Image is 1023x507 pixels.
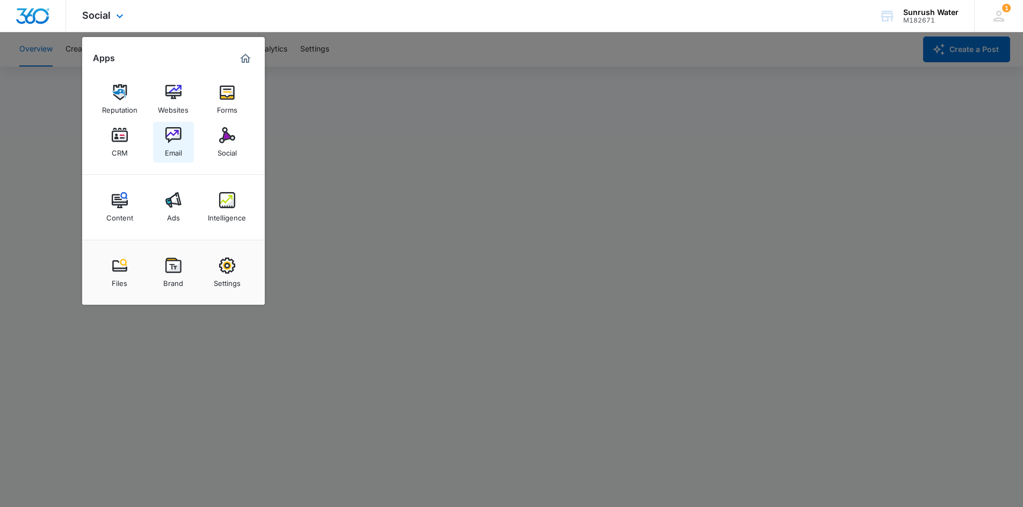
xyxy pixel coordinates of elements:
[207,79,248,120] a: Forms
[1002,4,1011,12] div: notifications count
[207,187,248,227] a: Intelligence
[165,143,182,157] div: Email
[112,143,128,157] div: CRM
[158,100,188,114] div: Websites
[153,252,194,293] a: Brand
[217,100,237,114] div: Forms
[207,252,248,293] a: Settings
[217,143,237,157] div: Social
[237,50,254,67] a: Marketing 360® Dashboard
[82,10,111,21] span: Social
[208,208,246,222] div: Intelligence
[167,208,180,222] div: Ads
[903,17,959,24] div: account id
[903,8,959,17] div: account name
[1002,4,1011,12] span: 1
[102,100,137,114] div: Reputation
[153,79,194,120] a: Websites
[163,274,183,288] div: Brand
[153,187,194,227] a: Ads
[99,252,140,293] a: Files
[99,122,140,163] a: CRM
[99,79,140,120] a: Reputation
[207,122,248,163] a: Social
[106,208,133,222] div: Content
[99,187,140,227] a: Content
[93,53,115,63] h2: Apps
[153,122,194,163] a: Email
[112,274,127,288] div: Files
[214,274,241,288] div: Settings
